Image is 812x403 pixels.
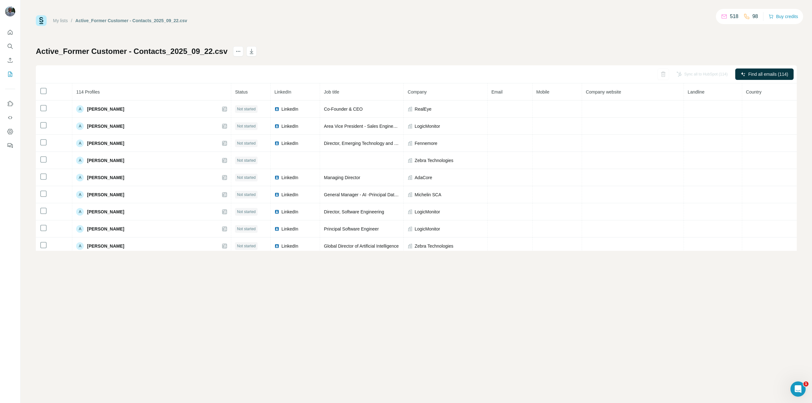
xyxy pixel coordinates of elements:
[76,140,84,147] div: A
[281,123,298,129] span: LinkedIn
[748,71,788,77] span: Find all emails (114)
[536,89,549,94] span: Mobile
[688,89,704,94] span: Landline
[235,89,248,94] span: Status
[324,89,339,94] span: Job title
[36,46,227,56] h1: Active_Former Customer - Contacts_2025_09_22.csv
[237,175,256,180] span: Not started
[324,209,384,214] span: Director, Software Engineering
[408,89,427,94] span: Company
[237,192,256,198] span: Not started
[237,158,256,163] span: Not started
[324,141,425,146] span: Director, Emerging Technology and Firm Innovation
[237,106,256,112] span: Not started
[281,243,298,249] span: LinkedIn
[237,140,256,146] span: Not started
[274,124,279,129] img: LinkedIn logo
[76,105,84,113] div: A
[5,55,15,66] button: Enrich CSV
[274,209,279,214] img: LinkedIn logo
[415,123,440,129] span: LogicMonitor
[491,89,502,94] span: Email
[5,140,15,151] button: Feedback
[281,140,298,146] span: LinkedIn
[5,41,15,52] button: Search
[76,89,100,94] span: 114 Profiles
[87,226,124,232] span: [PERSON_NAME]
[274,226,279,231] img: LinkedIn logo
[415,243,453,249] span: Zebra Technologies
[87,123,124,129] span: [PERSON_NAME]
[76,225,84,233] div: A
[87,174,124,181] span: [PERSON_NAME]
[415,226,440,232] span: LogicMonitor
[87,209,124,215] span: [PERSON_NAME]
[76,191,84,198] div: A
[415,106,431,112] span: RealEye
[281,226,298,232] span: LinkedIn
[5,126,15,137] button: Dashboard
[415,157,453,164] span: Zebra Technologies
[324,244,399,249] span: Global Director of Artificial Intelligence
[87,106,124,112] span: [PERSON_NAME]
[415,140,437,146] span: Fennemore
[281,209,298,215] span: LinkedIn
[5,27,15,38] button: Quick start
[281,192,298,198] span: LinkedIn
[274,141,279,146] img: LinkedIn logo
[36,15,47,26] img: Surfe Logo
[803,381,809,387] span: 1
[237,243,256,249] span: Not started
[237,123,256,129] span: Not started
[769,12,798,21] button: Buy credits
[735,68,794,80] button: Find all emails (114)
[87,243,124,249] span: [PERSON_NAME]
[324,124,452,129] span: Area Vice President - Sales Engineering, [GEOGRAPHIC_DATA]
[53,18,68,23] a: My lists
[324,175,360,180] span: Managing Director
[71,17,72,24] li: /
[237,226,256,232] span: Not started
[76,122,84,130] div: A
[76,157,84,164] div: A
[752,13,758,20] p: 98
[274,107,279,112] img: LinkedIn logo
[87,157,124,164] span: [PERSON_NAME]
[76,208,84,216] div: A
[5,112,15,123] button: Use Surfe API
[75,17,187,24] div: Active_Former Customer - Contacts_2025_09_22.csv
[274,244,279,249] img: LinkedIn logo
[415,174,432,181] span: AdaCore
[274,89,291,94] span: LinkedIn
[415,192,441,198] span: Michelin SCA
[76,242,84,250] div: A
[324,107,363,112] span: Co-Founder & CEO
[5,6,15,16] img: Avatar
[87,192,124,198] span: [PERSON_NAME]
[324,192,415,197] span: General Manager - AI -Principal Data Scientist
[324,226,379,231] span: Principal Software Engineer
[76,174,84,181] div: A
[790,381,806,397] iframe: Intercom live chat
[730,13,738,20] p: 518
[586,89,621,94] span: Company website
[281,174,298,181] span: LinkedIn
[233,46,243,56] button: actions
[746,89,762,94] span: Country
[5,68,15,80] button: My lists
[274,192,279,197] img: LinkedIn logo
[87,140,124,146] span: [PERSON_NAME]
[281,106,298,112] span: LinkedIn
[274,175,279,180] img: LinkedIn logo
[237,209,256,215] span: Not started
[5,98,15,109] button: Use Surfe on LinkedIn
[415,209,440,215] span: LogicMonitor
